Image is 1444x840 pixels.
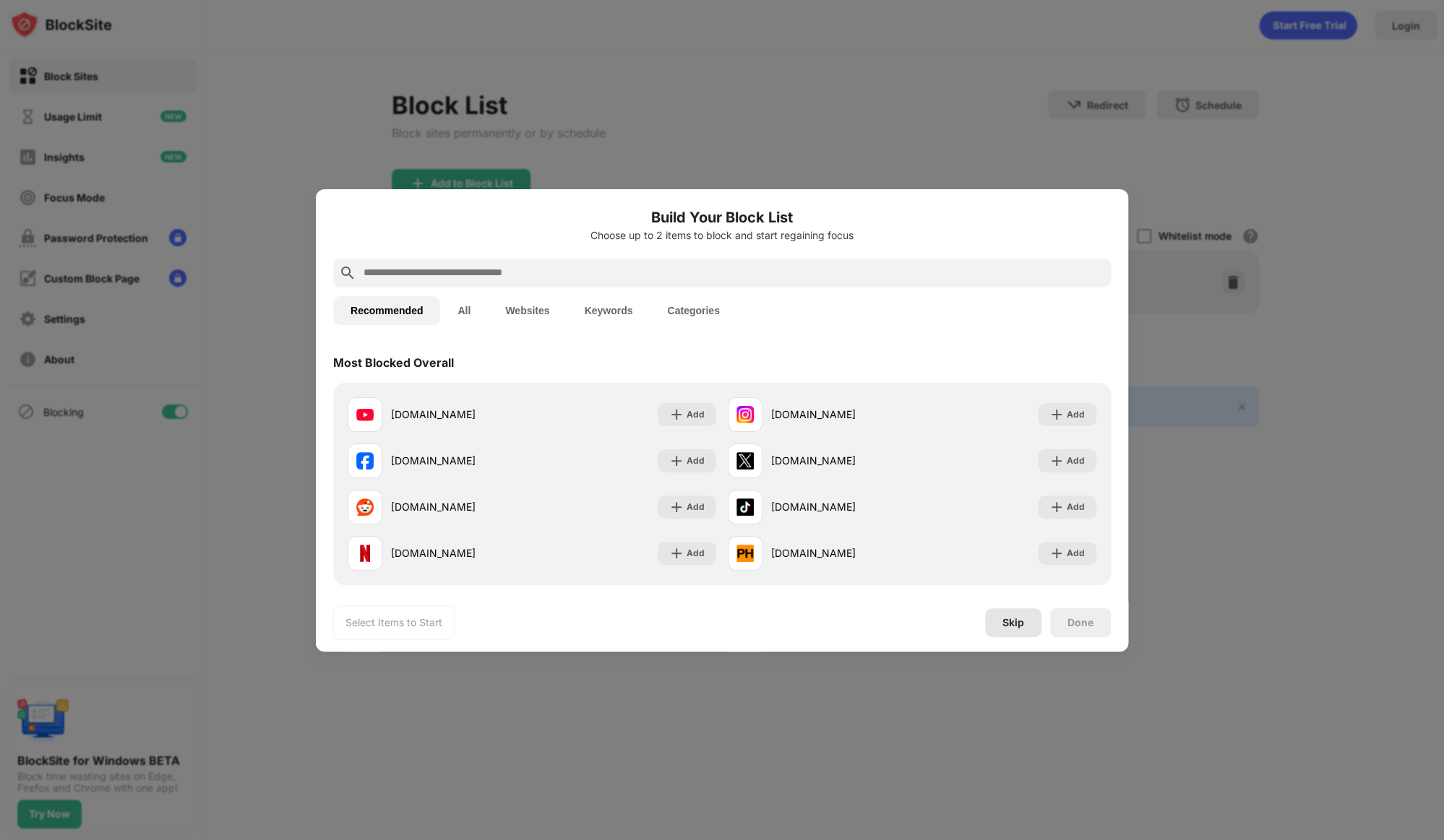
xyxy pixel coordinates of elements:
img: favicons [736,498,754,516]
img: favicons [356,545,374,562]
div: [DOMAIN_NAME] [771,499,912,514]
div: Add [687,407,705,422]
button: All [440,296,488,325]
div: [DOMAIN_NAME] [391,453,532,468]
img: favicons [356,452,374,469]
div: [DOMAIN_NAME] [771,407,912,422]
img: favicons [736,545,754,562]
div: Add [1067,546,1085,560]
img: favicons [736,406,754,423]
div: Add [1067,407,1085,422]
div: [DOMAIN_NAME] [771,545,912,560]
div: Add [687,546,705,560]
img: favicons [356,498,374,516]
div: Add [1067,500,1085,514]
div: Most Blocked Overall [333,355,454,370]
div: Select Items to Start [345,615,442,630]
button: Categories [650,296,736,325]
div: Choose up to 2 items to block and start regaining focus [333,230,1111,241]
img: favicons [736,452,754,469]
div: [DOMAIN_NAME] [391,545,532,560]
div: [DOMAIN_NAME] [771,453,912,468]
img: favicons [356,406,374,423]
div: Done [1067,617,1093,628]
div: Add [1067,454,1085,468]
img: search.svg [339,264,356,282]
div: [DOMAIN_NAME] [391,499,532,514]
div: Add [687,454,705,468]
button: Websites [488,296,567,325]
div: Add [687,500,705,514]
button: Keywords [567,296,650,325]
div: Skip [1002,617,1024,628]
div: [DOMAIN_NAME] [391,407,532,422]
button: Recommended [333,296,440,325]
h6: Build Your Block List [333,207,1111,228]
